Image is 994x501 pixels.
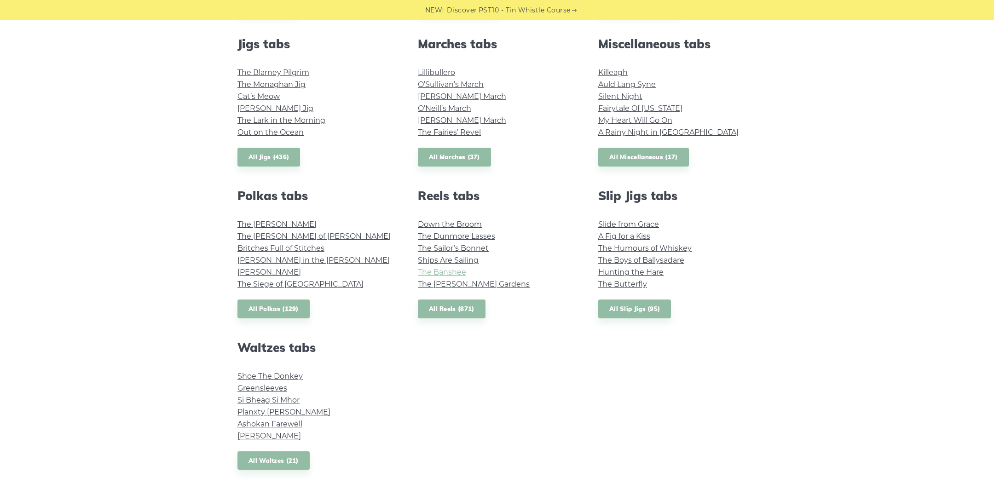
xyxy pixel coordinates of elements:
[237,256,390,265] a: [PERSON_NAME] in the [PERSON_NAME]
[237,148,300,167] a: All Jigs (436)
[418,268,466,276] a: The Banshee
[237,340,396,355] h2: Waltzes tabs
[598,104,682,113] a: Fairytale Of [US_STATE]
[447,5,477,16] span: Discover
[479,5,571,16] a: PST10 - Tin Whistle Course
[237,128,304,137] a: Out on the Ocean
[598,220,659,229] a: Slide from Grace
[237,80,306,89] a: The Monaghan Jig
[598,68,628,77] a: Killeagh
[598,189,757,203] h2: Slip Jigs tabs
[598,116,672,125] a: My Heart Will Go On
[418,148,491,167] a: All Marches (37)
[418,68,455,77] a: Lillibullero
[237,372,303,380] a: Shoe The Donkey
[418,189,576,203] h2: Reels tabs
[418,92,506,101] a: [PERSON_NAME] March
[237,220,317,229] a: The [PERSON_NAME]
[598,148,689,167] a: All Miscellaneous (17)
[418,104,471,113] a: O’Neill’s March
[237,37,396,51] h2: Jigs tabs
[237,244,324,253] a: Britches Full of Stitches
[237,299,310,318] a: All Polkas (129)
[237,396,300,404] a: Si­ Bheag Si­ Mhor
[598,232,650,241] a: A Fig for a Kiss
[598,92,642,101] a: Silent Night
[237,268,301,276] a: [PERSON_NAME]
[418,80,484,89] a: O’Sullivan’s March
[237,432,301,440] a: [PERSON_NAME]
[418,220,482,229] a: Down the Broom
[425,5,444,16] span: NEW:
[418,116,506,125] a: [PERSON_NAME] March
[237,280,364,288] a: The Siege of [GEOGRAPHIC_DATA]
[237,116,325,125] a: The Lark in the Morning
[598,80,656,89] a: Auld Lang Syne
[237,68,309,77] a: The Blarney Pilgrim
[418,37,576,51] h2: Marches tabs
[418,232,495,241] a: The Dunmore Lasses
[418,244,489,253] a: The Sailor’s Bonnet
[237,104,313,113] a: [PERSON_NAME] Jig
[418,256,479,265] a: Ships Are Sailing
[598,299,671,318] a: All Slip Jigs (95)
[418,299,485,318] a: All Reels (871)
[237,420,302,428] a: Ashokan Farewell
[598,244,692,253] a: The Humours of Whiskey
[418,128,481,137] a: The Fairies’ Revel
[598,268,664,276] a: Hunting the Hare
[237,408,330,416] a: Planxty [PERSON_NAME]
[598,256,684,265] a: The Boys of Ballysadare
[598,37,757,51] h2: Miscellaneous tabs
[598,280,647,288] a: The Butterfly
[237,232,391,241] a: The [PERSON_NAME] of [PERSON_NAME]
[418,280,530,288] a: The [PERSON_NAME] Gardens
[237,92,280,101] a: Cat’s Meow
[237,451,310,470] a: All Waltzes (21)
[237,189,396,203] h2: Polkas tabs
[598,128,739,137] a: A Rainy Night in [GEOGRAPHIC_DATA]
[237,384,287,392] a: Greensleeves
